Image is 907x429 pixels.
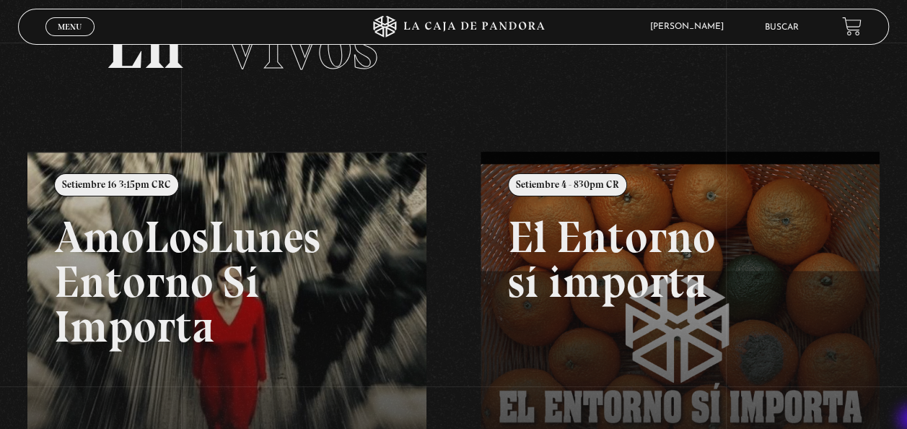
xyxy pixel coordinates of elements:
a: View your shopping cart [842,17,862,36]
h2: En [105,11,802,79]
a: Buscar [765,23,799,32]
span: Cerrar [53,35,87,45]
span: Vivos [221,4,378,86]
span: [PERSON_NAME] [642,22,737,31]
span: Menu [58,22,82,31]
